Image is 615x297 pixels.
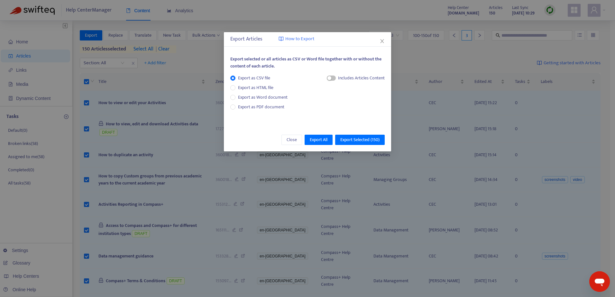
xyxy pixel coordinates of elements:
div: Export Articles [230,35,385,43]
span: Export selected or all articles as CSV or Word file together with or without the content of each ... [230,55,381,70]
span: Export as PDF document [238,103,284,111]
div: Includes Articles Content [338,75,385,82]
a: How to Export [279,35,314,43]
span: Close [287,136,297,143]
span: close [380,39,385,44]
span: Export as CSV file [235,75,273,82]
button: Close [379,38,386,45]
span: Export All [310,136,327,143]
img: image-link [279,36,284,41]
button: Close [281,135,302,145]
span: Export as Word document [235,94,290,101]
span: Export as HTML file [235,84,276,91]
span: Export Selected ( 150 ) [340,136,380,143]
iframe: Button to launch messaging window [589,271,610,292]
button: Export Selected (150) [335,135,385,145]
button: Export All [305,135,333,145]
span: How to Export [285,35,314,43]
